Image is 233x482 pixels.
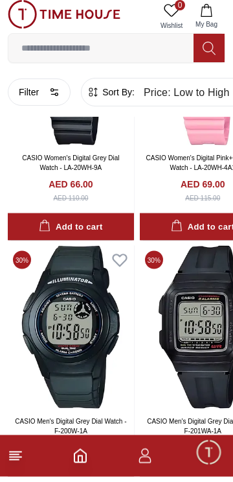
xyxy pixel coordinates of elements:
[190,25,223,34] span: My Bag
[15,423,126,440] a: CASIO Men's Digital Grey Dial Watch - F-200W-1A
[72,453,88,469] a: Home
[8,84,71,111] button: Filter
[195,444,223,472] div: Chat Widget
[53,199,88,208] div: AED 110.00
[155,5,188,38] a: 0Wishlist
[8,251,134,414] img: CASIO Men's Digital Grey Dial Watch - F-200W-1A
[87,91,135,104] button: Sort By:
[188,5,225,38] button: My Bag
[8,5,120,34] img: ...
[13,256,31,274] span: 30 %
[155,26,188,36] span: Wishlist
[145,256,163,274] span: 30 %
[39,225,102,240] div: Add to cart
[185,199,220,208] div: AED 115.00
[22,160,119,176] a: CASIO Women's Digital Grey Dial Watch - LA-20WH-9A
[8,219,134,247] button: Add to cart
[49,183,93,196] h4: AED 66.00
[100,91,135,104] span: Sort By:
[181,183,225,196] h4: AED 69.00
[175,5,185,16] span: 0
